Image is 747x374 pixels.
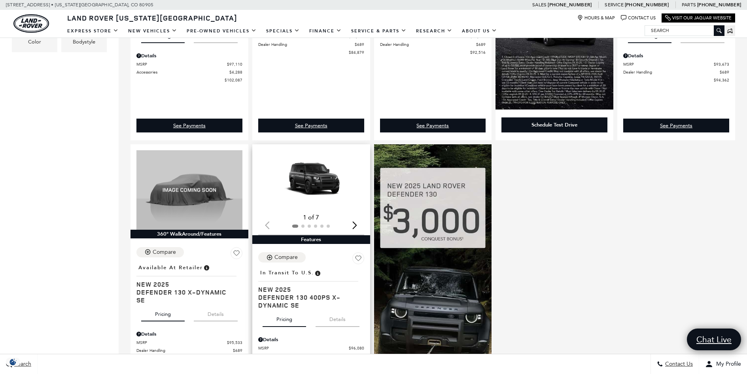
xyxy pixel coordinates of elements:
span: My Profile [713,361,741,368]
span: Service [605,2,623,8]
span: MSRP [623,61,714,67]
span: $95,533 [227,340,242,346]
a: land-rover [13,14,49,33]
button: pricing tab [263,309,306,327]
span: Dealer Handling [258,353,355,359]
span: $689 [355,353,364,359]
input: Search [645,26,724,35]
a: MSRP $93,673 [623,61,729,67]
div: Color [28,38,41,46]
span: MSRP [136,340,227,346]
a: Visit Our Jaguar Website [665,15,732,21]
span: $689 [476,42,486,47]
button: details tab [316,309,359,327]
span: Available at Retailer [138,263,203,272]
span: $689 [355,42,364,47]
a: [STREET_ADDRESS] • [US_STATE][GEOGRAPHIC_DATA], CO 80905 [6,2,153,8]
span: MSRP [136,61,227,67]
a: See Payments [258,119,364,132]
div: undefined - Defender 130 S 300PS [258,119,364,132]
span: $96,080 [349,345,364,351]
button: Compare Vehicle [258,252,306,263]
a: Research [411,24,457,38]
button: pricing tab [141,304,185,321]
a: In Transit to U.S.New 2025Defender 130 400PS X-Dynamic SE [258,267,364,309]
a: See Payments [380,119,486,132]
a: EXPRESS STORE [62,24,123,38]
div: Pricing Details - Defender 130 400PS X-Dynamic SE [258,336,364,343]
a: Contact Us [621,15,656,21]
div: undefined - Defender 130 X-Dynamic SE [623,119,729,132]
button: Save Vehicle [352,252,364,267]
a: Specials [261,24,304,38]
div: Pricing Details - Defender 130 X-Dynamic SE [136,52,242,59]
span: $94,362 [714,77,729,83]
span: New 2025 [136,280,236,288]
div: Features [252,235,370,244]
span: Vehicle is in stock and ready for immediate delivery. Due to demand, availability is subject to c... [203,263,210,272]
button: Open user profile menu [699,354,747,374]
a: Dealer Handling $689 [258,353,364,359]
a: $92,516 [380,49,486,55]
a: Dealer Handling $689 [136,348,242,353]
a: See Payments [623,119,729,132]
span: $84,879 [349,49,364,55]
a: Service & Parts [346,24,411,38]
span: Accessories [136,69,229,75]
a: MSRP $96,080 [258,345,364,351]
span: Land Rover [US_STATE][GEOGRAPHIC_DATA] [67,13,237,23]
span: $92,516 [470,49,486,55]
a: Chat Live [687,329,741,350]
span: MSRP [258,345,349,351]
span: Dealer Handling [136,348,233,353]
a: $94,362 [623,77,729,83]
span: Defender 130 400PS X-Dynamic SE [258,293,358,309]
a: MSRP $97,110 [136,61,242,67]
img: Opt-Out Icon [4,358,22,366]
a: Accessories $4,288 [136,69,242,75]
span: $93,673 [714,61,729,67]
a: See Payments [136,119,242,132]
button: Compare Vehicle [136,247,184,257]
div: Bodystyle [73,38,95,46]
div: Compare [274,254,298,261]
span: Sales [532,2,547,8]
img: Land Rover [13,14,49,33]
div: Pricing Details - Defender 130 X-Dynamic SE [623,52,729,59]
span: Dealer Handling [258,42,355,47]
div: Compare [153,249,176,256]
button: details tab [194,304,238,321]
span: Dealer Handling [623,69,720,75]
span: Vehicle has shipped from factory of origin. Estimated time of delivery to Retailer is on average ... [314,268,321,277]
div: Pricing Details - Defender 130 X-Dynamic SE [136,331,242,338]
a: Pre-Owned Vehicles [182,24,261,38]
a: [PHONE_NUMBER] [548,2,592,8]
div: Schedule Test Drive [531,121,577,128]
span: Contact Us [663,361,693,368]
nav: Main Navigation [62,24,502,38]
img: 2025 LAND ROVER Defender 130 400PS X-Dynamic SE 1 [258,150,365,210]
a: Dealer Handling $689 [380,42,486,47]
a: About Us [457,24,502,38]
div: Next slide [350,217,360,234]
a: Hours & Map [577,15,615,21]
a: Finance [304,24,346,38]
a: [PHONE_NUMBER] [697,2,741,8]
div: 1 of 7 [258,213,364,222]
span: Parts [682,2,696,8]
span: New 2025 [258,285,358,293]
div: Schedule Test Drive [501,117,607,132]
a: Dealer Handling $689 [258,42,364,47]
span: $689 [233,348,242,353]
span: $97,110 [227,61,242,67]
div: undefined - Defender 130 400PS S [380,119,486,132]
a: New Vehicles [123,24,182,38]
span: In Transit to U.S. [260,268,314,277]
span: $102,087 [225,77,242,83]
a: Available at RetailerNew 2025Defender 130 X-Dynamic SE [136,262,242,304]
span: Defender 130 X-Dynamic SE [136,288,236,304]
div: 1 / 2 [258,150,365,210]
a: $102,087 [136,77,242,83]
div: undefined - Defender 130 X-Dynamic SE [136,119,242,132]
span: Chat Live [692,334,736,345]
